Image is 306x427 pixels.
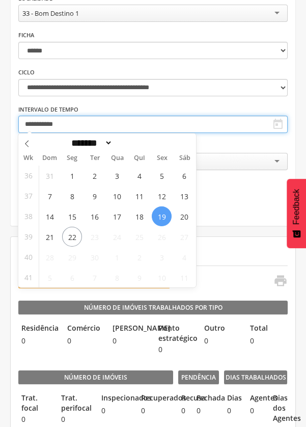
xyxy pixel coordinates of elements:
[247,406,265,416] span: 0
[24,247,33,267] span: 40
[151,155,173,162] span: Sex
[129,166,149,185] span: Setembro 4, 2025
[40,268,60,287] span: Outubro 5, 2025
[201,323,242,335] legend: Outro
[58,393,93,413] legend: Trat. perifocal
[152,247,172,267] span: Outubro 3, 2025
[152,186,172,206] span: Setembro 12, 2025
[18,393,53,413] legend: Trat. focal
[18,105,78,114] label: Intervalo de Tempo
[107,247,127,267] span: Outubro 1, 2025
[128,155,151,162] span: Qui
[39,155,61,162] span: Dom
[109,323,150,335] legend: [PERSON_NAME]
[18,336,59,346] span: 0
[85,268,104,287] span: Outubro 7, 2025
[106,155,128,162] span: Qua
[62,227,82,247] span: Setembro 22, 2025
[224,406,242,416] span: 0
[85,247,104,267] span: Setembro 30, 2025
[18,301,288,315] legend: Número de Imóveis Trabalhados por Tipo
[174,227,194,247] span: Setembro 27, 2025
[178,406,188,416] span: 0
[174,186,194,206] span: Setembro 13, 2025
[193,393,204,405] legend: Fechada
[18,31,34,39] label: Ficha
[18,323,59,335] legend: Residência
[24,186,33,206] span: 37
[85,186,104,206] span: Setembro 9, 2025
[272,118,284,130] i: 
[178,370,219,385] legend: Pendência
[40,247,60,267] span: Setembro 28, 2025
[40,186,60,206] span: Setembro 7, 2025
[24,227,33,247] span: 39
[85,227,104,247] span: Setembro 23, 2025
[68,138,113,148] select: Month
[61,155,84,162] span: Seg
[174,155,196,162] span: Sáb
[292,189,301,225] span: Feedback
[62,206,82,226] span: Setembro 15, 2025
[267,274,287,290] a: 
[18,414,53,424] span: 0
[18,68,35,76] label: Ciclo
[129,206,149,226] span: Setembro 18, 2025
[287,179,306,248] button: Feedback - Mostrar pesquisa
[247,393,265,405] legend: Agentes
[152,227,172,247] span: Setembro 26, 2025
[155,344,196,355] span: 0
[269,393,287,423] legend: Dias dos Agentes
[129,247,149,267] span: Outubro 2, 2025
[174,206,194,226] span: Setembro 20, 2025
[85,166,104,185] span: Setembro 2, 2025
[62,268,82,287] span: Outubro 6, 2025
[40,206,60,226] span: Setembro 14, 2025
[22,9,79,18] div: 33 - Bom Destino 1
[174,268,194,287] span: Outubro 11, 2025
[109,336,150,346] span: 0
[138,406,173,416] span: 0
[85,206,104,226] span: Setembro 16, 2025
[152,166,172,185] span: Setembro 5, 2025
[178,393,188,405] legend: Recusa
[98,406,133,416] span: 0
[64,323,105,335] legend: Comércio
[62,186,82,206] span: Setembro 8, 2025
[201,336,242,346] span: 0
[129,227,149,247] span: Setembro 25, 2025
[224,393,242,405] legend: Dias
[129,186,149,206] span: Setembro 11, 2025
[107,206,127,226] span: Setembro 17, 2025
[24,166,33,185] span: 36
[40,227,60,247] span: Setembro 21, 2025
[24,206,33,226] span: 38
[273,274,287,288] i: 
[152,268,172,287] span: Outubro 10, 2025
[247,323,288,335] legend: Total
[62,247,82,267] span: Setembro 29, 2025
[64,336,105,346] span: 0
[107,268,127,287] span: Outubro 8, 2025
[107,186,127,206] span: Setembro 10, 2025
[174,247,194,267] span: Outubro 4, 2025
[113,138,146,148] input: Year
[138,393,173,405] legend: Recuperados
[58,414,93,424] span: 0
[247,336,288,346] span: 0
[152,206,172,226] span: Setembro 19, 2025
[155,323,196,343] legend: Ponto estratégico
[18,151,39,165] span: Wk
[84,155,106,162] span: Ter
[40,166,60,185] span: Agosto 31, 2025
[174,166,194,185] span: Setembro 6, 2025
[224,370,288,385] legend: Dias Trabalhados
[193,406,204,416] span: 0
[107,166,127,185] span: Setembro 3, 2025
[18,370,173,385] legend: Número de imóveis
[107,227,127,247] span: Setembro 24, 2025
[24,268,33,287] span: 41
[62,166,82,185] span: Setembro 1, 2025
[98,393,133,405] legend: Inspecionados
[129,268,149,287] span: Outubro 9, 2025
